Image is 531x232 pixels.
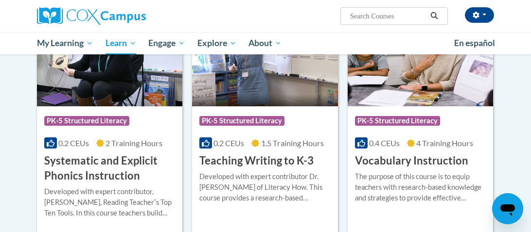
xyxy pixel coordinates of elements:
[106,138,162,148] span: 2 Training Hours
[448,33,501,53] a: En español
[261,138,324,148] span: 1.5 Training Hours
[44,153,175,183] h3: Systematic and Explicit Phonics Instruction
[369,138,400,148] span: 0.4 CEUs
[191,32,243,54] a: Explore
[355,153,468,168] h3: Vocabulary Instruction
[199,171,330,203] div: Developed with expert contributor Dr. [PERSON_NAME] of Literacy How. This course provides a resea...
[199,153,314,168] h3: Teaching Writing to K-3
[30,32,501,54] div: Main menu
[44,186,175,218] div: Developed with expert contributor, [PERSON_NAME], Reading Teacherʹs Top Ten Tools. In this course...
[349,10,427,22] input: Search Courses
[37,37,93,49] span: My Learning
[37,7,182,106] img: Course Logo
[37,7,146,25] img: Cox Campus
[248,37,282,49] span: About
[243,32,288,54] a: About
[427,10,442,22] button: Search
[44,116,129,126] span: PK-5 Structured Literacy
[492,193,523,224] iframe: Button to launch messaging window
[142,32,191,54] a: Engage
[355,116,440,126] span: PK-5 Structured Literacy
[213,138,244,148] span: 0.2 CEUs
[465,7,494,23] button: Account Settings
[106,37,136,49] span: Learn
[31,32,99,54] a: My Learning
[348,7,493,106] img: Course Logo
[58,138,89,148] span: 0.2 CEUs
[148,37,185,49] span: Engage
[37,7,179,25] a: Cox Campus
[99,32,142,54] a: Learn
[192,7,337,106] img: Course Logo
[355,171,486,203] div: The purpose of this course is to equip teachers with research-based knowledge and strategies to p...
[454,38,495,48] span: En español
[197,37,236,49] span: Explore
[199,116,284,126] span: PK-5 Structured Literacy
[416,138,473,148] span: 4 Training Hours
